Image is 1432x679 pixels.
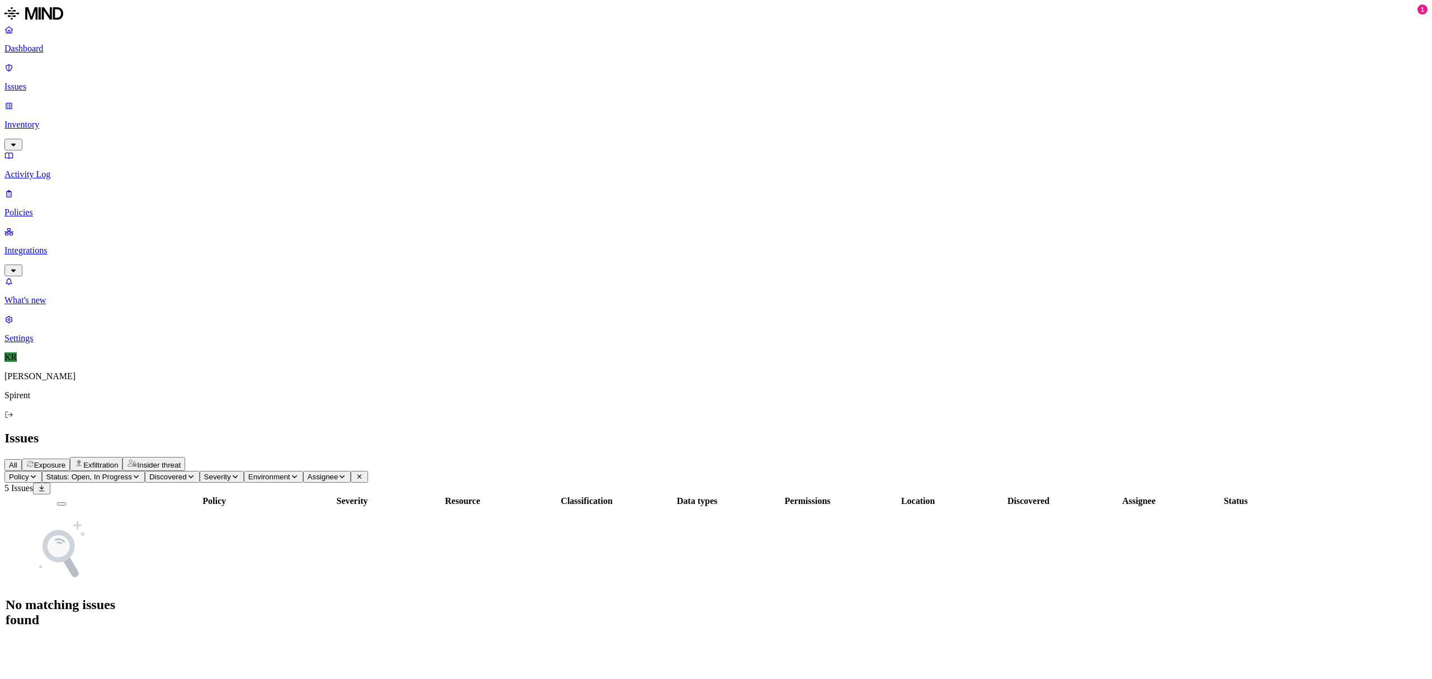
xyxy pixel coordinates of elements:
div: Classification [533,496,640,506]
p: Inventory [4,120,1428,130]
span: Policy [9,473,29,481]
div: Resource [395,496,530,506]
a: Inventory [4,101,1428,149]
a: Activity Log [4,150,1428,180]
span: Exposure [34,461,65,469]
a: What's new [4,276,1428,305]
a: Integrations [4,227,1428,275]
p: Policies [4,208,1428,218]
img: NoSearchResult.svg [28,517,95,584]
p: Dashboard [4,44,1428,54]
div: Data types [643,496,751,506]
div: Permissions [753,496,861,506]
span: Insider threat [137,461,181,469]
a: Policies [4,188,1428,218]
span: Environment [248,473,290,481]
span: Status: Open, In Progress [46,473,132,481]
button: Select all [57,502,66,506]
img: MIND [4,4,63,22]
div: Status [1195,496,1276,506]
div: Severity [312,496,393,506]
span: Exfiltration [83,461,118,469]
div: Policy [119,496,309,506]
p: Integrations [4,246,1428,256]
p: Issues [4,82,1428,92]
span: Assignee [308,473,338,481]
div: Assignee [1085,496,1193,506]
a: Dashboard [4,25,1428,54]
p: Activity Log [4,169,1428,180]
a: Issues [4,63,1428,92]
span: KR [4,352,17,362]
div: Discovered [974,496,1082,506]
span: All [9,461,17,469]
a: MIND [4,4,1428,25]
span: Severity [204,473,231,481]
h1: No matching issues found [6,597,117,628]
a: Settings [4,314,1428,343]
div: 1 [1417,4,1428,15]
p: What's new [4,295,1428,305]
p: Settings [4,333,1428,343]
span: 5 Issues [4,483,33,493]
p: Spirent [4,390,1428,400]
div: Location [864,496,972,506]
h2: Issues [4,431,1428,446]
span: Discovered [149,473,187,481]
